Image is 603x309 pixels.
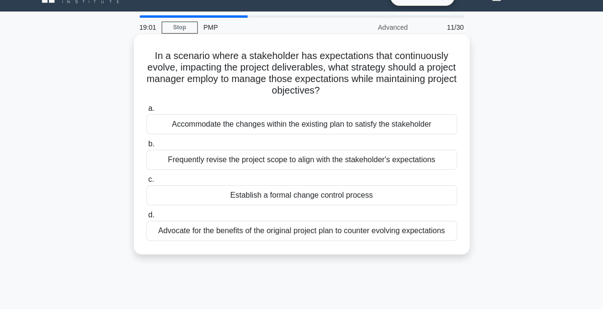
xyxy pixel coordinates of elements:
a: Stop [162,22,198,34]
div: Advanced [330,18,414,37]
div: 19:01 [134,18,162,37]
div: Accommodate the changes within the existing plan to satisfy the stakeholder [146,114,457,134]
span: a. [148,104,154,112]
div: PMP [198,18,330,37]
div: Frequently revise the project scope to align with the stakeholder's expectations [146,150,457,170]
div: 11/30 [414,18,470,37]
span: c. [148,175,154,183]
div: Establish a formal change control process [146,185,457,205]
div: Advocate for the benefits of the original project plan to counter evolving expectations [146,221,457,241]
h5: In a scenario where a stakeholder has expectations that continuously evolve, impacting the projec... [145,50,458,97]
span: b. [148,140,154,148]
span: d. [148,211,154,219]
